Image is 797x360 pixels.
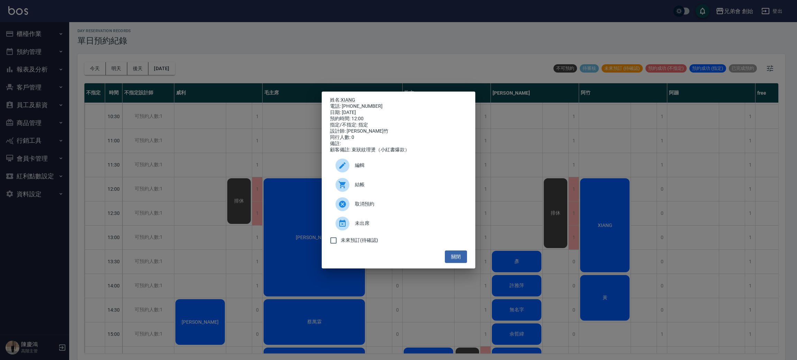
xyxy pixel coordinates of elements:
[355,181,461,188] span: 結帳
[330,141,467,147] div: 備註:
[330,97,467,103] p: 姓名:
[330,110,467,116] div: 日期: [DATE]
[330,103,467,110] div: 電話: [PHONE_NUMBER]
[330,214,467,233] div: 未出席
[330,147,467,153] div: 顧客備註: 束狀紋理燙（小紅書爆款）
[341,97,355,103] a: XIANG
[330,116,467,122] div: 預約時間: 12:00
[330,175,467,195] a: 結帳
[445,250,467,263] button: 關閉
[355,200,461,208] span: 取消預約
[355,162,461,169] span: 編輯
[330,195,467,214] div: 取消預約
[330,122,467,128] div: 指定/不指定: 指定
[355,220,461,227] span: 未出席
[330,134,467,141] div: 同行人數: 0
[341,237,378,244] span: 未來預訂(待確認)
[330,128,467,134] div: 設計師: [PERSON_NAME]竹
[330,156,467,175] div: 編輯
